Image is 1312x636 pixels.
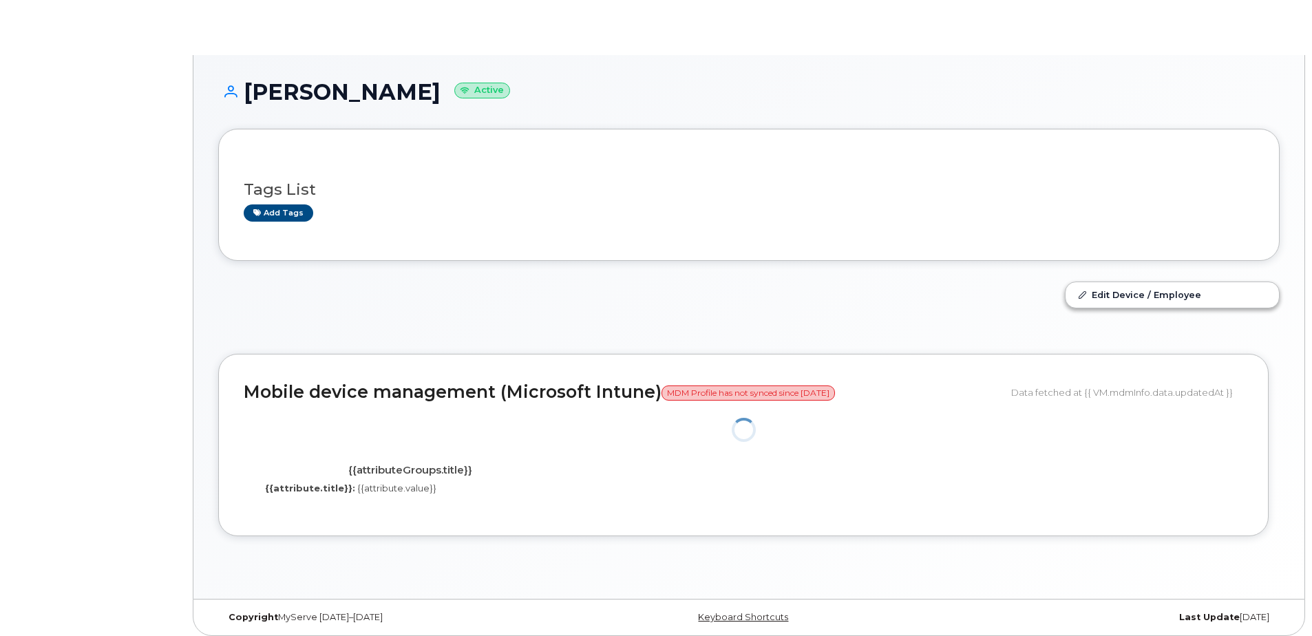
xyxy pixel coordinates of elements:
[244,383,1001,402] h2: Mobile device management (Microsoft Intune)
[1179,612,1240,622] strong: Last Update
[244,181,1254,198] h3: Tags List
[926,612,1280,623] div: [DATE]
[254,465,567,476] h4: {{attributeGroups.title}}
[244,204,313,222] a: Add tags
[357,483,436,494] span: {{attribute.value}}
[454,83,510,98] small: Active
[229,612,278,622] strong: Copyright
[662,385,835,401] span: MDM Profile has not synced since [DATE]
[1066,282,1279,307] a: Edit Device / Employee
[218,80,1280,104] h1: [PERSON_NAME]
[218,612,572,623] div: MyServe [DATE]–[DATE]
[698,612,788,622] a: Keyboard Shortcuts
[1011,379,1243,405] div: Data fetched at {{ VM.mdmInfo.data.updatedAt }}
[265,482,355,495] label: {{attribute.title}}:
